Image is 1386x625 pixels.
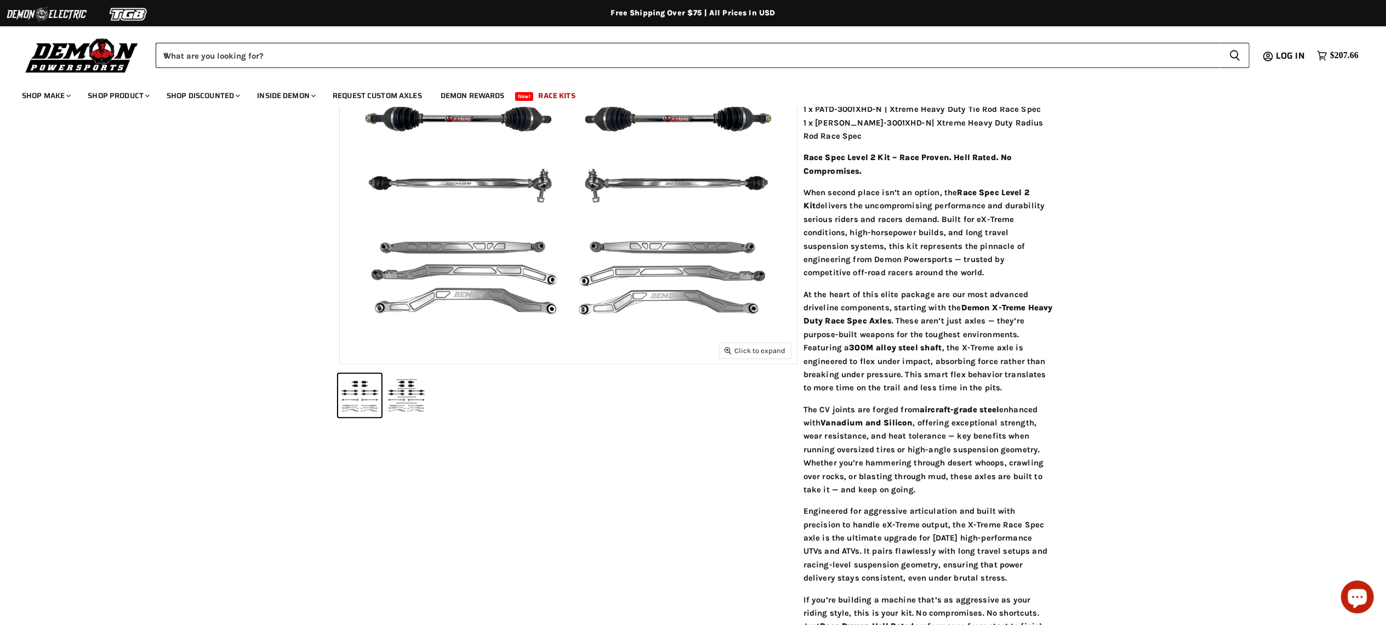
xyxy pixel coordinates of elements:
[920,405,999,414] b: aircraft-grade steel
[803,288,1053,395] p: At the heart of this elite package are our most advanced driveline components, starting with the ...
[1311,48,1364,64] a: $207.66
[1271,51,1311,61] a: Log in
[720,343,791,358] button: Click to expand
[1220,43,1250,68] button: Search
[515,92,534,101] span: New!
[88,4,170,25] img: TGB Logo 2
[531,84,584,107] a: Race Kits
[803,504,1053,584] p: Engineered for aggressive articulation and built with precision to handle eX-Treme output, the X-...
[1338,581,1377,616] inbox-online-store-chat: Shopify online store chat
[385,374,428,417] button: Can-Am Maverick X3 64
[156,43,1220,68] input: When autocomplete results are available use up and down arrows to review and enter to select
[255,8,1132,18] div: Free Shipping Over $75 | All Prices In USD
[803,186,1053,280] p: When second place isn’t an option, the delivers the uncompromising performance and durability ser...
[725,346,785,355] span: Click to expand
[14,80,1356,107] ul: Main menu
[803,403,1053,497] p: The CV joints are forged from enhanced with , offering exceptional strength, wear resistance, and...
[1276,49,1305,63] span: Log in
[156,43,1250,68] form: Product
[432,84,513,107] a: Demon Rewards
[803,303,1053,326] b: Demon X-Treme Heavy Duty Race Spec Axles
[849,343,942,353] b: 300M alloy steel shaft
[249,84,322,107] a: Inside Demon
[22,36,142,75] img: Demon Powersports
[803,152,1012,175] b: Race Spec Level 2 Kit – Race Proven. Hell Rated. No Compromises.
[14,84,77,107] a: Shop Make
[158,84,247,107] a: Shop Discounted
[79,84,156,107] a: Shop Product
[821,418,913,428] b: Vanadium and Silicon
[1330,50,1359,61] span: $207.66
[338,374,381,417] button: Can-Am Maverick X3 64
[5,4,88,25] img: Demon Electric Logo 2
[324,84,430,107] a: Request Custom Axles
